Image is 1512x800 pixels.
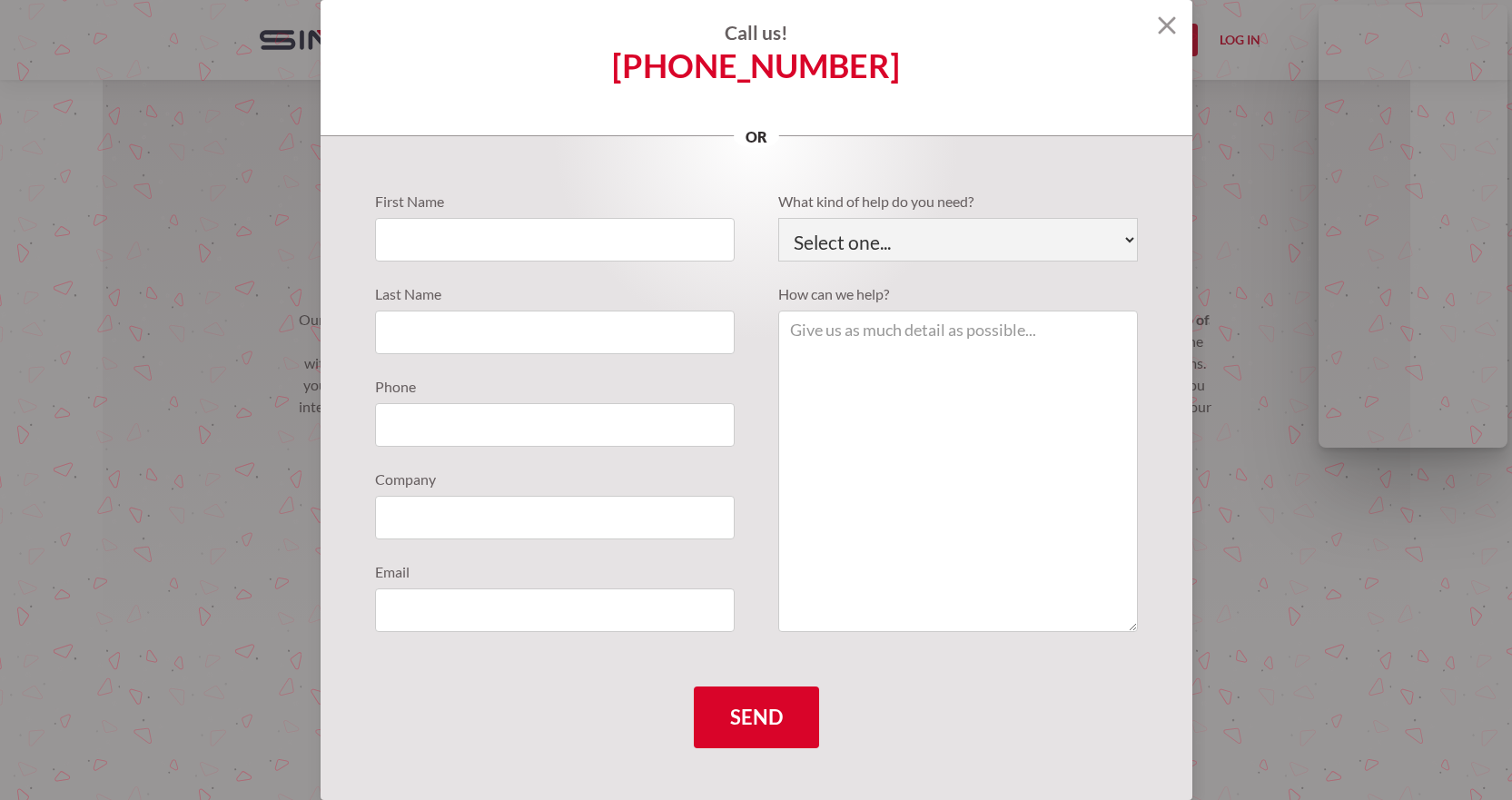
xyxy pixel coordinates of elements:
[375,191,1138,748] form: Support Requests
[734,126,779,148] p: or
[612,54,900,76] a: [PHONE_NUMBER]
[778,283,1138,305] label: How can we help?
[375,561,735,583] label: Email
[778,191,1138,212] label: What kind of help do you need?
[375,469,735,490] label: Company
[321,22,1192,44] h4: Call us!
[375,191,735,212] label: First Name
[375,283,735,305] label: Last Name
[694,686,819,748] input: Send
[375,376,735,398] label: Phone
